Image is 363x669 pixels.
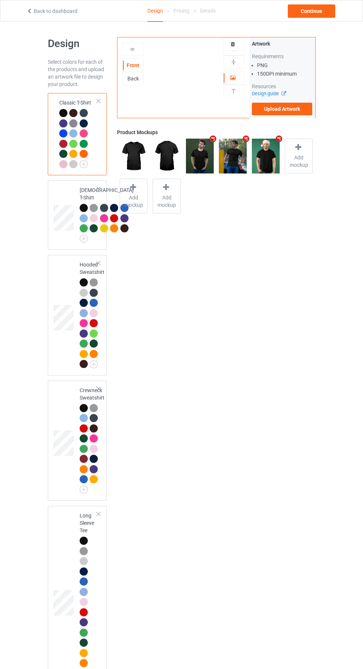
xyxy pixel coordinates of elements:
img: svg+xml;base64,PD94bWwgdmVyc2lvbj0iMS4wIiBlbmNvZGluZz0iVVRGLTgiPz4KPHN2ZyB3aWR0aD0iMjJweCIgaGVpZ2... [80,160,88,168]
div: Select colors for each of the products and upload an artwork file to design your product. [48,58,107,88]
img: heather_texture.png [69,119,77,127]
div: [DEMOGRAPHIC_DATA] T-Shirt [48,181,107,250]
div: Hooded Sweatshirt [48,255,107,375]
div: Classic T-Shirt [59,99,97,168]
img: svg+xml;base64,PD94bWwgdmVyc2lvbj0iMS4wIiBlbmNvZGluZz0iVVRGLTgiPz4KPHN2ZyB3aWR0aD0iMjJweCIgaGVpZ2... [80,486,88,494]
span: Add mockup [285,154,312,169]
h1: Design [48,37,107,50]
img: svg%3E%0A [230,59,237,66]
img: regular.jpg [186,139,214,173]
div: Details [200,0,216,21]
label: Upload Artwork [252,103,313,115]
div: Resources [252,83,313,90]
div: Back [123,75,143,82]
li: PNG [257,62,313,69]
img: regular.jpg [219,139,247,173]
div: [DEMOGRAPHIC_DATA] T-Shirt [80,186,134,240]
div: Add mockup [285,139,313,173]
i: Remove mockup [242,135,251,143]
i: Remove mockup [209,135,218,143]
img: regular.jpg [153,139,180,173]
div: Classic T-Shirt [48,93,107,175]
a: Back to dashboard [26,8,77,14]
div: Artwork [252,40,313,47]
img: svg%3E%0A [230,87,237,95]
div: Product Mockups [117,129,315,136]
img: regular.jpg [120,139,147,173]
div: Crewneck Sweatshirt [48,381,107,501]
img: regular.jpg [252,139,280,173]
li: 150 DPI minimum [257,70,313,77]
div: Add mockup [120,179,147,213]
div: Continue [288,4,335,18]
div: Add mockup [153,179,180,213]
div: Front [123,62,143,69]
div: Pricing [173,0,189,21]
span: Add mockup [153,194,180,209]
a: Design guide [252,91,286,96]
i: Remove mockup [274,135,284,143]
img: svg+xml;base64,PD94bWwgdmVyc2lvbj0iMS4wIiBlbmNvZGluZz0iVVRGLTgiPz4KPHN2ZyB3aWR0aD0iMjJweCIgaGVpZ2... [80,235,88,243]
div: Design [147,0,163,22]
span: Add mockup [120,194,147,209]
div: Crewneck Sweatshirt [80,387,104,491]
div: Hooded Sweatshirt [80,261,104,368]
img: svg+xml;base64,PD94bWwgdmVyc2lvbj0iMS4wIiBlbmNvZGluZz0iVVRGLTgiPz4KPHN2ZyB3aWR0aD0iMjJweCIgaGVpZ2... [90,360,98,368]
div: Requirements [252,53,313,60]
